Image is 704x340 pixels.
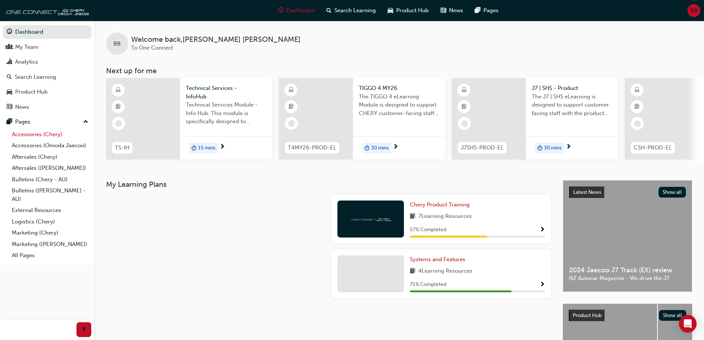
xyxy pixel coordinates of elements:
[3,25,91,39] a: Dashboard
[7,74,12,81] span: search-icon
[7,104,12,111] span: news-icon
[410,201,473,209] a: Chery Product Training
[106,78,272,159] a: TS-IHTechnical Services - InfoHubTechnical Services Module - Info Hub. This module is specificall...
[115,120,122,127] span: learningRecordVerb_NONE-icon
[388,6,393,15] span: car-icon
[3,115,91,129] button: Pages
[659,310,687,321] button: Show all
[435,3,469,18] a: news-iconNews
[569,266,686,275] span: 2024 Jaecoo J7 Track (EX) review
[441,6,446,15] span: news-icon
[186,101,266,126] span: Technical Services Module - Info Hub. This module is specifically designed to address the require...
[15,73,56,81] div: Search Learning
[410,255,468,264] a: Systems and Features
[475,6,480,15] span: pages-icon
[186,84,266,101] span: Technical Services - InfoHub
[566,144,571,151] span: next-icon
[396,6,429,15] span: Product Hub
[461,144,504,152] span: J7SHS-PROD-EL
[15,103,29,111] div: News
[359,84,439,92] span: TIGGO 4 MY26
[679,315,697,333] div: Open Intercom Messenger
[469,3,504,18] a: pages-iconPages
[532,84,612,92] span: J7 | SHS - Product
[635,102,640,112] span: booktick-icon
[15,58,38,66] div: Analytics
[3,85,91,99] a: Product Hub
[9,185,91,205] a: Bulletins ([PERSON_NAME] - AU)
[7,44,12,51] span: people-icon
[94,67,704,75] h3: Next up for me
[410,267,415,276] span: book-icon
[537,143,543,153] span: duration-icon
[462,85,467,95] span: learningResourceType_ELEARNING-icon
[452,78,618,159] a: J7SHS-PROD-ELJ7 | SHS - ProductThe J7 | SHS eLearning is designed to support customer facing staf...
[659,187,686,198] button: Show all
[326,6,331,15] span: search-icon
[569,310,686,322] a: Product HubShow all
[462,102,467,112] span: booktick-icon
[278,6,283,15] span: guage-icon
[634,120,641,127] span: learningRecordVerb_NONE-icon
[289,102,294,112] span: booktick-icon
[9,129,91,140] a: Accessories (Chery)
[81,325,87,334] span: prev-icon
[3,100,91,114] a: News
[569,186,686,198] a: Latest NewsShow all
[410,256,465,263] span: Systems and Features
[3,70,91,84] a: Search Learning
[3,24,91,115] button: DashboardMy TeamAnalyticsSearch LearningProduct HubNews
[320,3,382,18] a: search-iconSearch Learning
[279,78,445,159] a: T4MY26-PROD-ELTIGGO 4 MY26The TIGGO 4 eLearning Module is designed to support CHERY customer-faci...
[7,119,12,125] span: pages-icon
[544,144,562,152] span: 30 mins
[113,40,121,48] span: BB
[359,92,439,118] span: The TIGGO 4 eLearning Module is designed to support CHERY customer-facing staff with the product ...
[9,250,91,261] a: All Pages
[288,144,336,152] span: T4MY26-PROD-EL
[131,44,173,51] span: To One Connect
[7,29,12,36] span: guage-icon
[3,55,91,69] a: Analytics
[540,225,545,235] button: Show Progress
[569,274,686,283] span: NZ Autocar Magazine - We drive the J7.
[410,212,415,221] span: book-icon
[131,36,300,44] span: Welcome back , [PERSON_NAME] [PERSON_NAME]
[334,6,376,15] span: Search Learning
[289,85,294,95] span: learningResourceType_ELEARNING-icon
[191,143,197,153] span: duration-icon
[563,180,692,292] a: Latest NewsShow all2024 Jaecoo J7 Track (EX) reviewNZ Autocar Magazine - We drive the J7.
[286,6,314,15] span: Dashboard
[116,85,121,95] span: learningResourceType_ELEARNING-icon
[634,144,672,152] span: CSH-PROD-EL
[7,59,12,65] span: chart-icon
[371,144,389,152] span: 30 mins
[115,144,129,152] span: TS-IH
[9,174,91,185] a: Bulletins (Chery - AU)
[4,3,89,18] img: oneconnect
[393,144,398,151] span: next-icon
[364,143,370,153] span: duration-icon
[220,144,225,151] span: next-icon
[9,140,91,151] a: Accessories (Omoda Jaecoo)
[573,312,602,319] span: Product Hub
[198,144,215,152] span: 15 mins
[15,118,30,126] div: Pages
[418,212,472,221] span: 7 Learning Resources
[635,85,640,95] span: learningResourceType_ELEARNING-icon
[410,280,446,289] span: 75 % Completed
[9,216,91,228] a: Logistics (Chery)
[382,3,435,18] a: car-iconProduct Hub
[83,117,88,127] span: up-icon
[9,151,91,163] a: Aftersales (Chery)
[7,89,12,95] span: car-icon
[687,4,700,17] button: BB
[288,120,295,127] span: learningRecordVerb_NONE-icon
[418,267,472,276] span: 4 Learning Resources
[9,239,91,250] a: Marketing ([PERSON_NAME])
[116,102,121,112] span: booktick-icon
[573,189,601,195] span: Latest News
[3,40,91,54] a: My Team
